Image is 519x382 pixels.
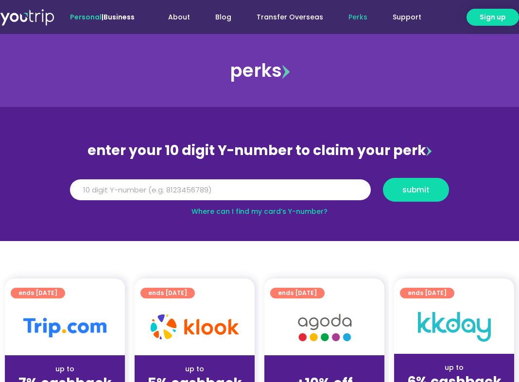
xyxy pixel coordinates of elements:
[70,179,371,201] input: 10 digit Y-number (e.g. 8123456789)
[244,8,336,26] a: Transfer Overseas
[142,364,247,374] div: up to
[383,178,449,202] button: submit
[65,138,454,163] div: enter your 10 digit Y-number to claim your perk
[380,8,434,26] a: Support
[155,8,433,26] nav: Menu
[467,9,519,26] a: Sign up
[13,364,117,374] div: up to
[70,12,135,22] span: |
[203,8,244,26] a: Blog
[191,207,328,216] a: Where can I find my card’s Y-number?
[18,288,57,298] span: ends [DATE]
[278,288,317,298] span: ends [DATE]
[402,363,506,373] div: up to
[480,12,506,22] span: Sign up
[140,288,195,298] a: ends [DATE]
[11,288,65,298] a: ends [DATE]
[408,288,447,298] span: ends [DATE]
[402,186,430,193] span: submit
[400,288,454,298] a: ends [DATE]
[270,288,325,298] a: ends [DATE]
[104,12,135,22] a: Business
[70,12,102,22] span: Personal
[70,178,449,209] form: Y Number
[336,8,380,26] a: Perks
[156,8,203,26] a: About
[148,288,187,298] span: ends [DATE]
[315,364,333,374] span: up to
